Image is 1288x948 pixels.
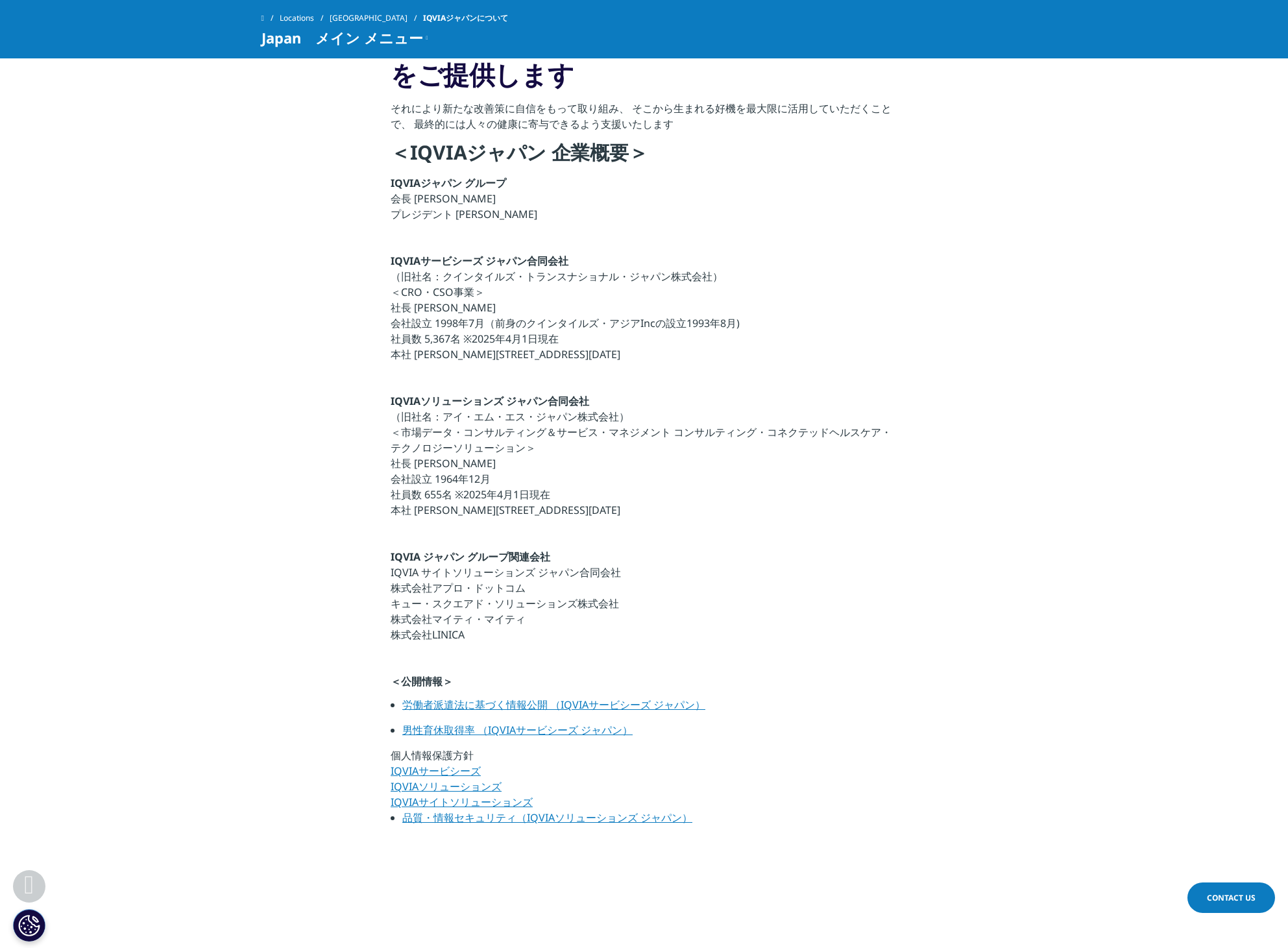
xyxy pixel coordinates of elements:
[13,909,45,942] button: Cookie 設定
[391,140,897,175] h4: ＜IQVIAジャパン 企業概要＞
[391,253,897,370] p: （旧社名：クインタイルズ・トランスナショナル・ジャパン株式会社） ＜CRO・CSO事業＞ 社長 [PERSON_NAME] 会社設立 1998年7月（前身のクインタイルズ・アジアIncの設立19...
[391,549,897,650] p: IQVIA サイトソリューションズ ジャパン合同会社 株式会社アプロ・ドットコム キュー・スクエアド・ソリューションズ株式会社 株式会社マイティ・マイティ 株式会社LINICA
[391,176,506,190] strong: IQVIAジャパン グループ
[391,394,589,408] strong: IQVIAソリューションズ ジャパン合同会社
[402,723,633,737] a: 男性育休取得率 （IQVIAサービシーズ ジャパン）
[391,175,897,230] p: 会長 [PERSON_NAME] プレジデント [PERSON_NAME]
[1187,882,1275,913] a: Contact Us
[391,101,897,140] p: それにより新たな改善策に自信をもって取り組み、 そこから生まれる好機を最大限に活用していただくことで、 最終的には人々の健康に寄与できるよう支援いたします
[391,393,897,526] p: （旧社名：アイ・エム・エス・ジャパン株式会社） ＜市場データ・コンサルティング＆サービス・マネジメント コンサルティング・コネクテッドヘルスケア・テクノロジーソリューション＞ 社長 [PERSO...
[423,6,508,30] span: IQVIAジャパンについて
[261,30,423,45] span: Japan メイン メニュー
[402,810,692,825] a: 品質・情報セキュリティ（IQVIAソリューションズ ジャパン）
[280,6,330,30] a: Locations
[391,795,533,809] a: IQVIAサイトソリューションズ
[391,254,568,268] strong: IQVIAサービシーズ ジャパン合同会社
[391,779,502,794] a: IQVIAソリューションズ
[391,764,481,778] a: IQVIAサービシーズ
[402,698,705,712] a: 労働者派遣法に基づく情報公開 （IQVIAサービシーズ ジャパン）
[391,674,453,688] strong: ＜公開情報＞
[391,550,550,564] strong: IQVIA ジャパン グループ関連会社
[1207,892,1256,903] span: Contact Us
[330,6,423,30] a: [GEOGRAPHIC_DATA]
